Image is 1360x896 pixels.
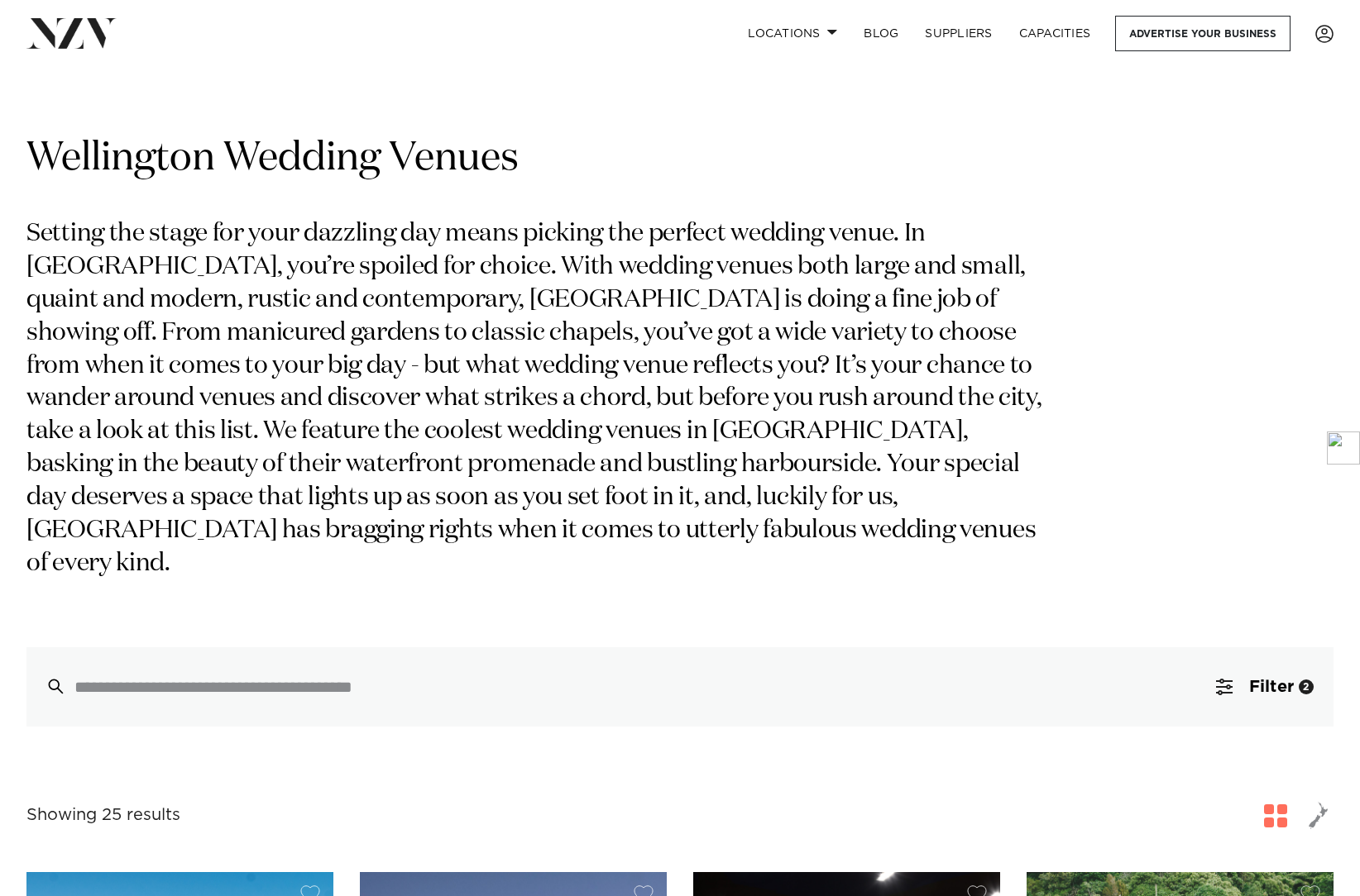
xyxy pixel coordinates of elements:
img: nzv-logo.png [26,18,117,48]
a: SUPPLIERS [912,16,1005,51]
a: Capacities [1006,16,1104,51]
h1: Wellington Wedding Venues [26,133,1334,185]
a: BLOG [850,16,912,51]
img: logo.png [1327,431,1360,465]
div: Showing 25 results [26,803,180,828]
div: 2 [1299,679,1314,694]
a: Locations [735,16,850,51]
span: Filter [1249,679,1294,695]
a: Advertise your business [1115,16,1291,51]
button: Filter2 [1196,647,1334,727]
p: Setting the stage for your dazzling day means picking the perfect wedding venue. In [GEOGRAPHIC_D... [26,218,1049,581]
